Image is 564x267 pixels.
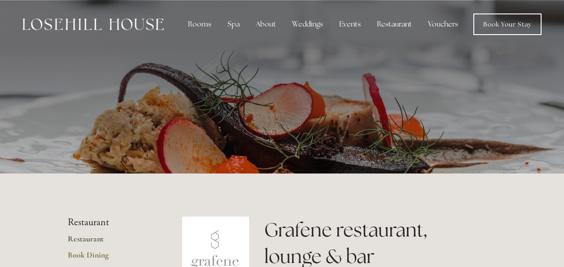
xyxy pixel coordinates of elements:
[332,15,368,33] div: Events
[421,15,465,33] a: Vouchers
[285,15,330,33] div: Weddings
[68,217,153,228] li: Restaurant
[68,250,153,266] a: Book Dining
[181,15,219,33] div: Rooms
[68,234,153,250] a: Restaurant
[220,15,247,33] div: Spa
[22,18,164,30] img: Losehill House
[370,15,419,33] div: Restaurant
[473,13,542,35] a: Book Your Stay
[249,15,283,33] div: About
